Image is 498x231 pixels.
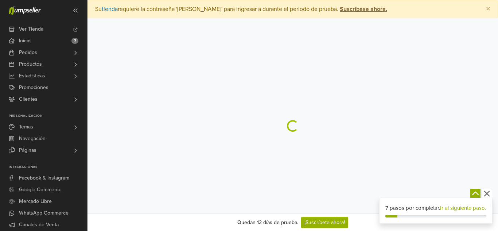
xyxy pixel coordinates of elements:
span: Canales de Venta [19,219,59,231]
a: Suscríbase ahora. [338,5,387,13]
span: 7 [71,38,78,44]
span: Promociones [19,82,48,93]
a: ¡Suscríbete ahora! [301,217,348,228]
span: Pedidos [19,47,37,58]
span: Ver Tienda [19,23,43,35]
span: Google Commerce [19,184,62,196]
span: Facebook & Instagram [19,172,69,184]
span: Clientes [19,93,38,105]
a: tienda [102,5,118,13]
span: WhatsApp Commerce [19,207,69,219]
div: Quedan 12 días de prueba. [237,219,298,226]
strong: Suscríbase ahora. [340,5,387,13]
p: Integraciones [9,165,87,169]
span: Mercado Libre [19,196,52,207]
span: × [486,4,490,14]
span: Estadísticas [19,70,45,82]
p: Personalización [9,114,87,118]
span: Navegación [19,133,46,145]
a: Ir al siguiente paso. [440,205,486,211]
button: Close [479,0,498,18]
div: 7 pasos por completar. [385,204,487,212]
span: Productos [19,58,42,70]
span: Inicio [19,35,31,47]
span: Páginas [19,145,36,156]
span: Temas [19,121,33,133]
